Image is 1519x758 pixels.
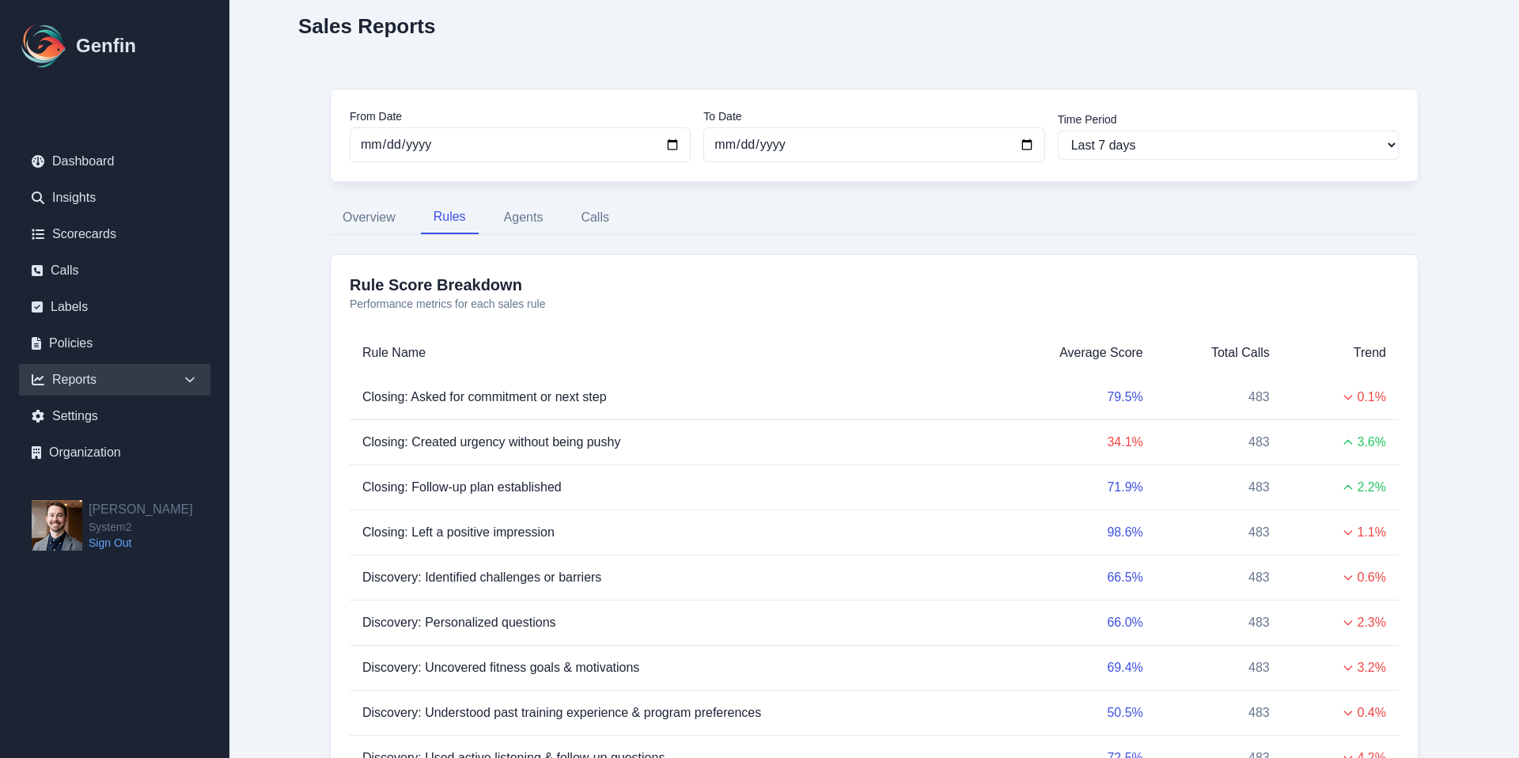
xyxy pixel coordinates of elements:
a: Organization [19,437,210,468]
span: 483 [1248,616,1270,629]
h2: Sales Reports [298,14,435,38]
span: Closing: Follow-up plan established [362,480,562,494]
span: 483 [1248,390,1270,404]
span: 483 [1248,570,1270,584]
span: 483 [1248,480,1270,494]
a: Labels [19,291,210,323]
span: 0.4 % [1358,703,1386,722]
span: 3.2 % [1358,658,1386,677]
h1: Genfin [76,33,136,59]
a: Sign Out [89,535,193,551]
button: Rules [421,201,479,234]
span: 0.6 % [1358,568,1386,587]
p: Performance metrics for each sales rule [350,296,1399,312]
button: Calls [568,201,622,234]
span: 483 [1248,435,1270,449]
span: 0.1 % [1358,388,1386,407]
h3: Rule Score Breakdown [350,274,1399,296]
span: 69.4 % [1107,661,1142,674]
a: Settings [19,400,210,432]
th: Rule Name [350,331,991,375]
span: Discovery: Uncovered fitness goals & motivations [362,661,639,674]
th: Trend [1282,331,1399,375]
span: Discovery: Identified challenges or barriers [362,570,601,584]
span: 1.1 % [1358,523,1386,542]
span: 483 [1248,706,1270,719]
label: Time Period [1058,112,1399,127]
span: 483 [1248,661,1270,674]
span: 66.0 % [1107,616,1142,629]
span: Closing: Left a positive impression [362,525,555,539]
button: Overview [330,201,408,234]
span: 79.5 % [1107,390,1142,404]
a: Dashboard [19,146,210,177]
div: Reports [19,364,210,396]
a: Scorecards [19,218,210,250]
span: 71.9 % [1107,480,1142,494]
span: Discovery: Personalized questions [362,616,556,629]
span: 2.3 % [1358,613,1386,632]
h2: [PERSON_NAME] [89,500,193,519]
span: 3.6 % [1358,433,1386,452]
span: Discovery: Understood past training experience & program preferences [362,706,761,719]
span: 50.5 % [1107,706,1142,719]
span: 2.2 % [1358,478,1386,497]
th: Average Score [991,331,1156,375]
label: To Date [703,108,1044,124]
a: Policies [19,328,210,359]
span: 98.6 % [1107,525,1142,539]
span: 66.5 % [1107,570,1142,584]
span: System2 [89,519,193,535]
span: Closing: Created urgency without being pushy [362,435,620,449]
span: 483 [1248,525,1270,539]
a: Calls [19,255,210,286]
button: Agents [491,201,556,234]
label: From Date [350,108,691,124]
a: Insights [19,182,210,214]
img: Jordan Stamman [32,500,82,551]
span: 34.1 % [1107,435,1142,449]
th: Total Calls [1156,331,1282,375]
img: Logo [19,21,70,71]
span: Closing: Asked for commitment or next step [362,390,607,404]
